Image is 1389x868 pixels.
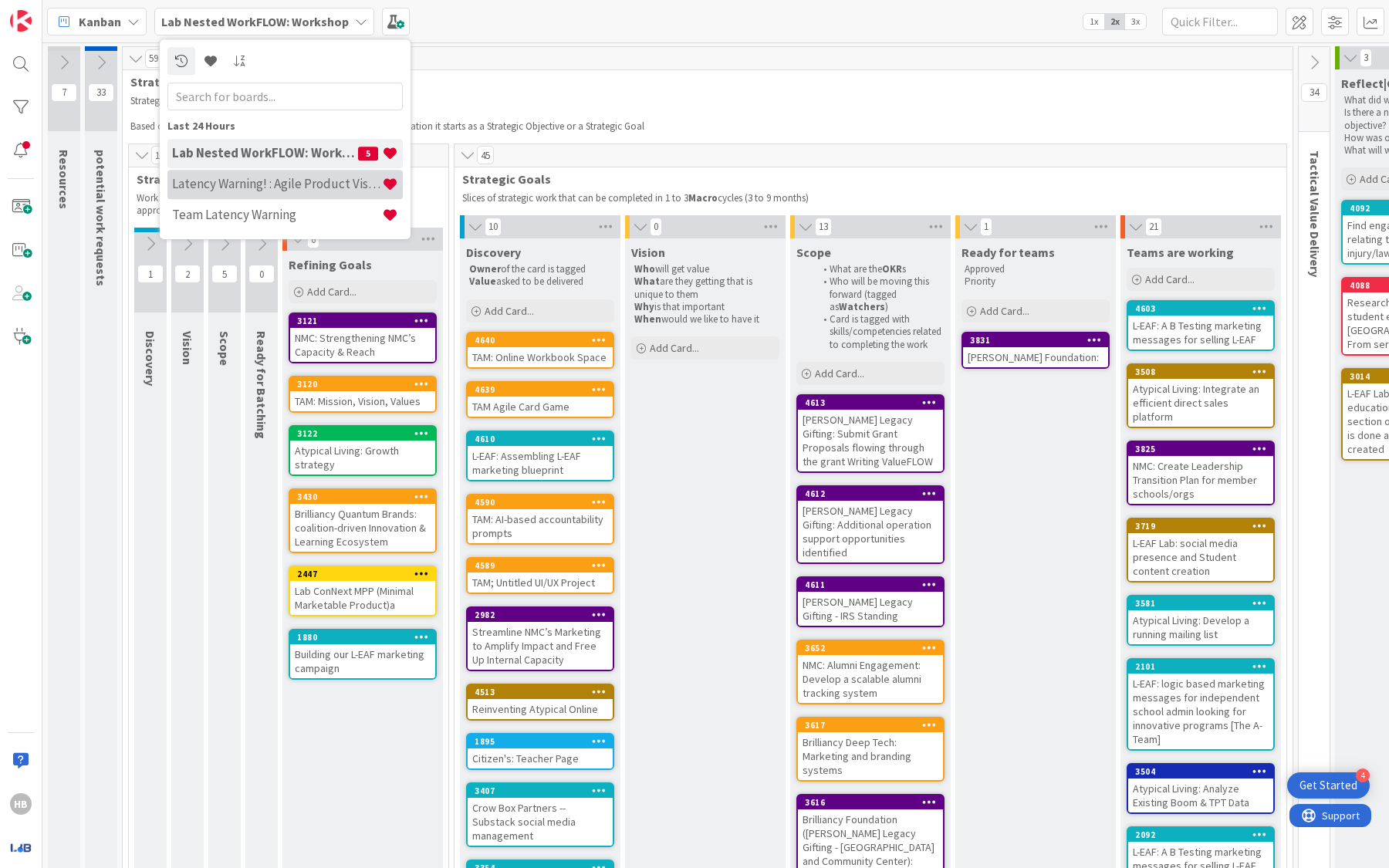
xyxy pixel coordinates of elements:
[297,491,435,502] div: 3430
[798,578,943,592] div: 4611
[798,410,943,471] div: [PERSON_NAME] Legacy Gifting: Submit Grant Proposals flowing through the grant Writing ValueFLOW
[466,381,614,418] a: 4639TAM Agile Card Game
[1128,765,1273,812] div: 3504Atypical Living: Analyze Existing Boom & TPT Data
[290,314,435,362] div: 3121NMC: Strengthening NMC’s Capacity & Reach
[1128,828,1273,842] div: 2092
[798,641,943,655] div: 3652
[289,488,437,553] a: 3430Brilliancy Quantum Brands: coalition-driven Innovation & Learning Ecosystem
[468,509,613,543] div: TAM: AI-based accountability prompts
[796,717,945,782] a: 3617Brilliancy Deep Tech: Marketing and branding systems
[290,567,435,615] div: 2447Lab ConNext MPP (Minimal Marketable Product)a
[297,632,435,643] div: 1880
[468,333,613,347] div: 4640
[965,275,1107,288] p: Priority
[798,655,943,703] div: NMC: Alumni Engagement: Develop a scalable alumni tracking system
[798,718,943,780] div: 3617Brilliancy Deep Tech: Marketing and branding systems
[963,333,1108,347] div: 3831
[475,736,613,747] div: 1895
[1162,8,1278,35] input: Quick Filter...
[254,331,269,439] span: Ready for Batching
[475,384,613,395] div: 4639
[468,685,613,699] div: 4513
[1135,521,1273,532] div: 3719
[468,559,613,593] div: 4589TAM; Untitled UI/UX Project
[805,488,943,499] div: 4612
[290,441,435,475] div: Atypical Living: Growth strategy
[468,333,613,367] div: 4640TAM: Online Workbook Space
[1104,14,1125,29] span: 2x
[1127,245,1234,260] span: Teams are working
[475,497,613,508] div: 4590
[1128,365,1273,379] div: 3508
[650,218,662,236] span: 0
[290,427,435,475] div: 3122Atypical Living: Growth strategy
[805,643,943,654] div: 3652
[137,265,164,283] span: 1
[1125,14,1146,29] span: 3x
[466,245,521,260] span: Discovery
[805,720,943,731] div: 3617
[1145,272,1195,286] span: Add Card...
[1287,772,1370,799] div: Open Get Started checklist, remaining modules: 4
[475,687,613,697] div: 4513
[468,383,613,397] div: 4639
[1128,442,1273,504] div: 3825NMC: Create Leadership Transition Plan for member schools/orgs
[798,501,943,562] div: [PERSON_NAME] Legacy Gifting: Additional operation support opportunities identified
[477,146,494,164] span: 45
[468,446,613,480] div: L-EAF: Assembling L-EAF marketing blueprint
[1128,316,1273,350] div: L-EAF: A B Testing marketing messages for selling L-EAF
[634,263,776,275] p: will get value
[798,795,943,809] div: 3616
[1128,660,1273,749] div: 2101L-EAF: logic based marketing messages for independent school admin looking for innovative pro...
[289,566,437,616] a: 2447Lab ConNext MPP (Minimal Marketable Product)a
[1128,660,1273,674] div: 2101
[51,83,77,102] span: 7
[961,245,1055,260] span: Ready for teams
[468,432,613,480] div: 4610L-EAF: Assembling L-EAF marketing blueprint
[485,218,502,236] span: 10
[290,644,435,678] div: Building our L-EAF marketing campaign
[963,333,1108,367] div: 3831[PERSON_NAME] Foundation:
[466,557,614,594] a: 4589TAM; Untitled UI/UX Project
[798,578,943,626] div: 4611[PERSON_NAME] Legacy Gifting - IRS Standing
[290,391,435,411] div: TAM: Mission, Vision, Values
[248,265,275,283] span: 0
[289,312,437,363] a: 3121NMC: Strengthening NMC’s Capacity & Reach
[980,218,992,236] span: 1
[290,581,435,615] div: Lab ConNext MPP (Minimal Marketable Product)a
[10,836,32,858] img: avatar
[289,425,437,476] a: 3122Atypical Living: Growth strategy
[290,377,435,411] div: 3120TAM: Mission, Vision, Values
[137,192,441,218] p: Work which will take .5 to 3 cycles (multiple quarters or approximately 6 to 36 months)
[468,608,613,622] div: 2982
[469,275,496,288] strong: Value
[307,230,319,248] span: 6
[469,275,611,288] p: asked to be delivered
[289,257,372,272] span: Refining Goals
[1128,596,1273,610] div: 3581
[290,630,435,644] div: 1880
[1127,763,1275,814] a: 3504Atypical Living: Analyze Existing Boom & TPT Data
[211,265,238,283] span: 5
[1128,456,1273,504] div: NMC: Create Leadership Transition Plan for member schools/orgs
[172,176,382,191] h4: Latency Warning! : Agile Product Vision
[161,14,349,29] b: Lab Nested WorkFLOW: Workshop
[634,275,660,288] strong: What
[289,376,437,413] a: 3120TAM: Mission, Vision, Values
[798,592,943,626] div: [PERSON_NAME] Legacy Gifting - IRS Standing
[1127,300,1275,351] a: 4603L-EAF: A B Testing marketing messages for selling L-EAF
[1128,533,1273,581] div: L-EAF Lab: social media presence and Student content creation
[1135,661,1273,672] div: 2101
[468,397,613,417] div: TAM Agile Card Game
[468,572,613,593] div: TAM; Untitled UI/UX Project
[1128,610,1273,644] div: Atypical Living: Develop a running mailing list
[167,118,403,134] div: Last 24 Hours
[1135,444,1273,454] div: 3825
[468,784,613,846] div: 3407Crow Box Partners -- Substack social media management
[1083,14,1104,29] span: 1x
[631,245,665,260] span: Vision
[965,263,1107,275] p: Approved
[1127,595,1275,646] a: 3581Atypical Living: Develop a running mailing list
[980,304,1029,318] span: Add Card...
[174,265,201,283] span: 2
